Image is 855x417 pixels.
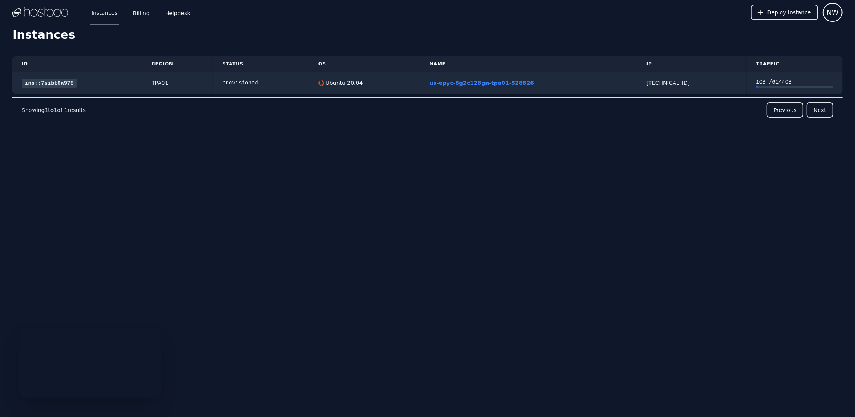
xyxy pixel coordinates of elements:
[152,79,204,87] div: TPA01
[767,9,811,16] span: Deploy Instance
[637,56,746,72] th: IP
[12,7,68,18] img: Logo
[430,80,534,86] a: us-epyc-8g2c128gn-tpa01-528826
[54,107,57,113] span: 1
[827,7,839,18] span: NW
[12,28,843,47] h1: Instances
[420,56,637,72] th: Name
[747,56,843,72] th: Traffic
[213,56,309,72] th: Status
[751,5,818,20] button: Deploy Instance
[823,3,843,22] button: User menu
[767,102,803,118] button: Previous
[324,79,363,87] div: Ubuntu 20.04
[12,56,142,72] th: ID
[807,102,833,118] button: Next
[756,78,833,86] div: 1 GB / 6144 GB
[318,80,324,86] img: Ubuntu 20.04
[22,79,77,88] a: ins::7sibt0a978
[142,56,213,72] th: Region
[646,79,737,87] div: [TECHNICAL_ID]
[12,97,843,122] nav: Pagination
[22,106,86,114] p: Showing to of results
[222,79,299,87] div: provisioned
[309,56,420,72] th: OS
[45,107,48,113] span: 1
[64,107,67,113] span: 1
